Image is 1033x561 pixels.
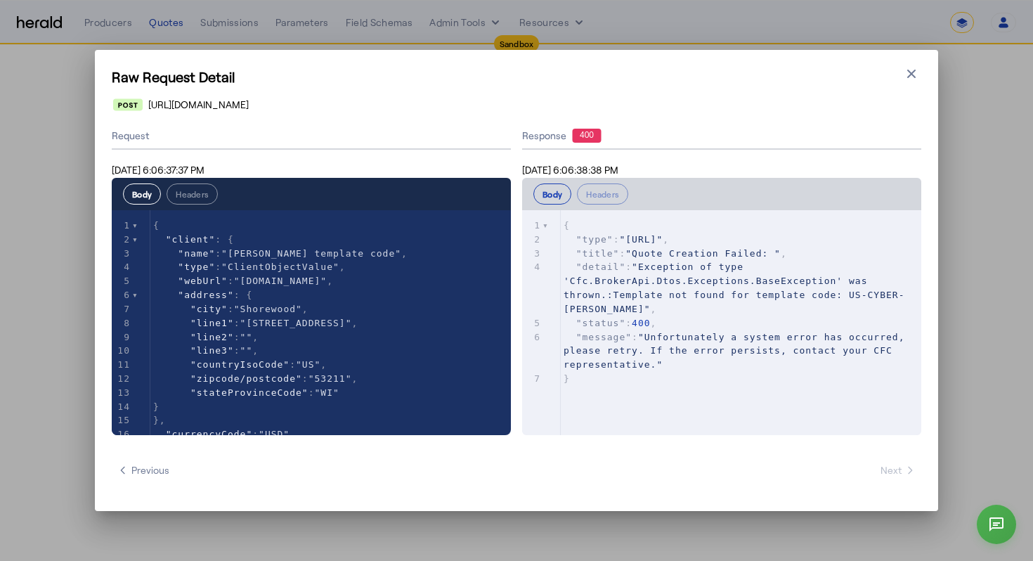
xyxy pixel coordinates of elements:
span: "client" [166,234,216,245]
span: "type" [576,234,613,245]
span: "webUrl" [178,276,228,286]
span: "[URL]" [619,234,663,245]
button: Previous [112,458,175,483]
span: Next [881,463,916,477]
span: : , [564,318,657,328]
span: [DATE] 6:06:38:38 PM [522,164,618,176]
span: 400 [632,318,650,328]
div: 10 [112,344,132,358]
span: { [153,220,160,231]
text: 400 [580,130,594,140]
div: 4 [522,260,543,274]
span: "line1" [190,318,234,328]
span: : , [153,345,259,356]
div: 6 [522,330,543,344]
span: "message" [576,332,632,342]
div: 2 [522,233,543,247]
span: "name" [178,248,215,259]
span: [URL][DOMAIN_NAME] [148,98,249,112]
span: "" [240,332,253,342]
span: "line2" [190,332,234,342]
span: : , [153,304,308,314]
span: "Quote Creation Failed: " [625,248,781,259]
span: "Unfortunately a system error has occurred, please retry. If the error persists, contact your CFC... [564,332,911,370]
span: "stateProvinceCode" [190,387,308,398]
div: 1 [522,219,543,233]
span: "Exception of type 'Cfc.BrokerApi.Dtos.Exceptions.BaseException' was thrown.:Template not found f... [564,262,904,314]
span: [DATE] 6:06:37:37 PM [112,164,204,176]
div: Response [522,129,921,143]
span: : , [153,276,333,286]
span: "status" [576,318,626,328]
span: "53211" [308,373,352,384]
div: 14 [112,400,132,414]
div: 7 [112,302,132,316]
span: : , [153,429,296,439]
div: 1 [112,219,132,233]
span: : , [564,248,787,259]
div: 3 [522,247,543,261]
span: "[PERSON_NAME] template code" [221,248,401,259]
div: 3 [112,247,132,261]
span: : , [564,234,669,245]
button: Body [533,183,571,205]
div: 2 [112,233,132,247]
span: : [153,387,339,398]
div: 11 [112,358,132,372]
div: 4 [112,260,132,274]
span: : , [153,318,358,328]
h1: Raw Request Detail [112,67,921,86]
div: 15 [112,413,132,427]
div: 16 [112,427,132,441]
span: : [564,332,911,370]
span: "Shorewood" [234,304,302,314]
span: "currencyCode" [166,429,253,439]
span: Previous [117,463,169,477]
span: : { [153,234,234,245]
span: : , [153,373,358,384]
span: : , [153,248,408,259]
button: Next [875,458,921,483]
span: "[DOMAIN_NAME]" [234,276,327,286]
span: "WI" [315,387,339,398]
span: : , [153,359,327,370]
div: 8 [112,316,132,330]
div: Request [112,123,511,150]
span: "ClientObjectValue" [221,262,339,272]
span: : { [153,290,252,300]
div: 9 [112,330,132,344]
span: : , [153,332,259,342]
button: Headers [167,183,218,205]
span: : , [153,262,346,272]
button: Body [123,183,161,205]
div: 5 [522,316,543,330]
span: "city" [190,304,228,314]
span: "type" [178,262,215,272]
div: 7 [522,372,543,386]
span: "detail" [576,262,626,272]
span: } [564,373,570,384]
span: "USD" [259,429,290,439]
span: "address" [178,290,233,300]
span: "title" [576,248,620,259]
span: "US" [296,359,320,370]
span: "zipcode/postcode" [190,373,302,384]
span: "countryIsoCode" [190,359,290,370]
div: 5 [112,274,132,288]
span: "[STREET_ADDRESS]" [240,318,352,328]
span: } [153,401,160,412]
span: : , [564,262,904,314]
div: 6 [112,288,132,302]
span: }, [153,415,166,425]
span: "" [240,345,253,356]
span: { [564,220,570,231]
div: 13 [112,386,132,400]
button: Headers [577,183,628,205]
span: "line3" [190,345,234,356]
div: 12 [112,372,132,386]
